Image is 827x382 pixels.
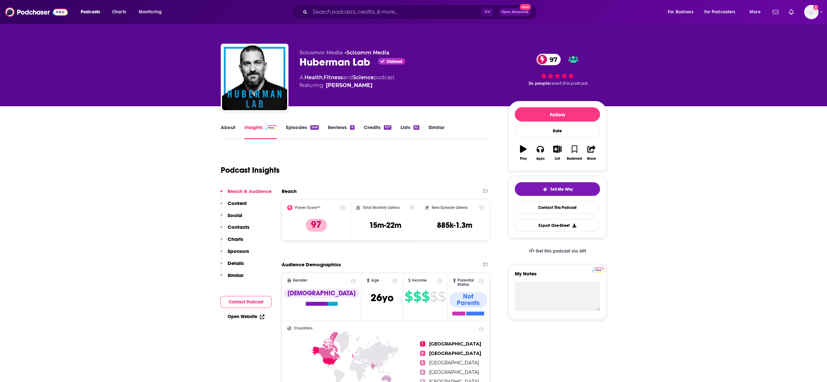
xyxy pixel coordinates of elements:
span: Parental Status [457,278,478,287]
button: open menu [134,7,170,17]
div: Share [587,157,596,161]
span: [GEOGRAPHIC_DATA] [429,360,479,366]
span: 4 [420,370,425,375]
span: Income [412,278,427,283]
span: $ [413,291,421,302]
img: Podchaser Pro [593,268,604,273]
span: Monitoring [139,7,162,17]
button: Export One-Sheet [515,219,600,232]
span: 2 [420,351,425,356]
p: Details [228,260,244,266]
div: Not Parents [449,292,487,308]
p: Contacts [228,224,249,230]
button: Similar [220,272,244,284]
input: Search podcasts, credits, & more... [310,7,481,17]
span: For Podcasters [704,7,736,17]
h2: Total Monthly Listens [363,205,399,210]
span: For Business [668,7,694,17]
button: Charts [220,236,243,248]
a: Lists62 [400,124,419,139]
button: Apps [532,141,549,165]
button: Contacts [220,224,249,236]
span: and [343,74,353,81]
label: My Notes [515,271,600,282]
a: Show notifications dropdown [786,7,796,18]
div: Search podcasts, credits, & more... [298,5,543,20]
span: $ [422,291,429,302]
img: Podchaser Pro [265,125,277,130]
button: Reach & Audience [220,188,272,200]
svg: Add a profile image [813,5,819,10]
span: ⌘ K [481,8,493,16]
span: rated this podcast [550,81,588,86]
a: Contact This Podcast [515,201,600,214]
span: [GEOGRAPHIC_DATA] [429,369,479,375]
a: Reviews8 [328,124,354,139]
div: Bookmark [567,157,582,161]
a: Scicomm Media [346,50,389,56]
button: Share [583,141,600,165]
a: Show notifications dropdown [770,7,781,18]
img: User Profile [804,5,819,19]
span: Get this podcast via API [536,248,586,254]
span: 97 [543,54,561,65]
a: About [221,124,235,139]
button: Bookmark [566,141,583,165]
a: Get this podcast via API [524,243,591,259]
p: Similar [228,272,244,278]
div: [DEMOGRAPHIC_DATA] [284,289,359,298]
a: Episodes348 [286,124,319,139]
span: • [344,50,389,56]
span: $ [405,291,413,302]
button: open menu [745,7,769,17]
p: Content [228,200,247,206]
h2: New Episode Listens [432,205,468,210]
span: $ [430,291,438,302]
img: Huberman Lab [222,45,287,110]
img: Podchaser - Follow, Share and Rate Podcasts [5,6,68,18]
button: Sponsors [220,248,249,260]
a: Science [353,74,374,81]
button: Contact Podcast [220,296,272,308]
p: 97 [306,219,327,232]
a: Health [304,74,323,81]
button: Social [220,212,242,224]
span: 26 yo [371,291,394,304]
a: 97 [537,54,561,65]
button: Content [220,200,247,212]
span: $ [438,291,446,302]
span: Open Advanced [501,10,528,14]
button: open menu [76,7,108,17]
h2: Power Score™ [295,205,320,210]
span: Tell Me Why [550,187,573,192]
span: 34 people [528,81,550,86]
div: 348 [310,125,319,130]
h3: 15m-22m [369,220,401,230]
button: open menu [663,7,702,17]
button: open menu [700,7,745,17]
button: Show profile menu [804,5,819,19]
div: 8 [350,125,354,130]
span: [GEOGRAPHIC_DATA] [429,350,481,356]
span: Charts [112,7,126,17]
button: Open AdvancedNew [498,8,531,16]
button: Play [515,141,532,165]
span: Age [371,278,379,283]
a: Charts [108,7,130,17]
button: List [549,141,566,165]
p: Reach & Audience [228,188,272,194]
span: Podcasts [81,7,100,17]
div: List [555,157,560,161]
span: Countries [294,326,313,331]
div: Apps [536,157,545,161]
h2: Reach [282,188,297,194]
a: Open Website [228,314,264,319]
span: 1 [420,341,425,346]
span: featuring [300,81,395,89]
a: Credits107 [364,124,391,139]
a: Pro website [593,267,604,273]
div: 62 [413,125,419,130]
button: Details [220,260,244,272]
